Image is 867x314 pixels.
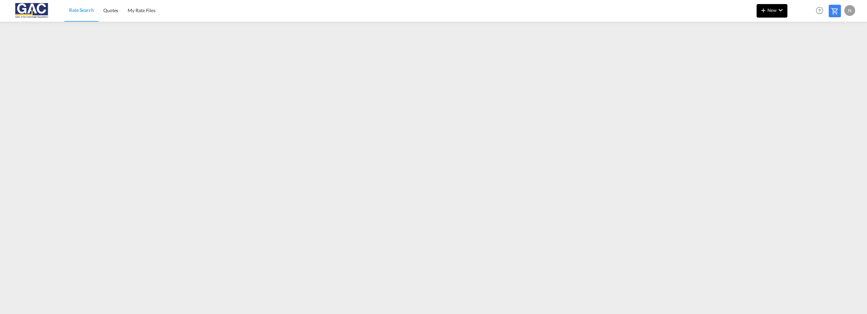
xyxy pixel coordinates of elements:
span: My Rate Files [128,7,155,13]
div: N [844,5,855,16]
span: Quotes [103,7,118,13]
md-icon: icon-chevron-down [777,6,785,14]
span: Help [814,5,825,16]
md-icon: icon-plus 400-fg [759,6,767,14]
span: Rate Search [69,7,94,13]
span: New [759,7,785,13]
img: 9f305d00dc7b11eeb4548362177db9c3.png [10,3,56,18]
div: Help [814,5,829,17]
button: icon-plus 400-fgNewicon-chevron-down [757,4,787,18]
